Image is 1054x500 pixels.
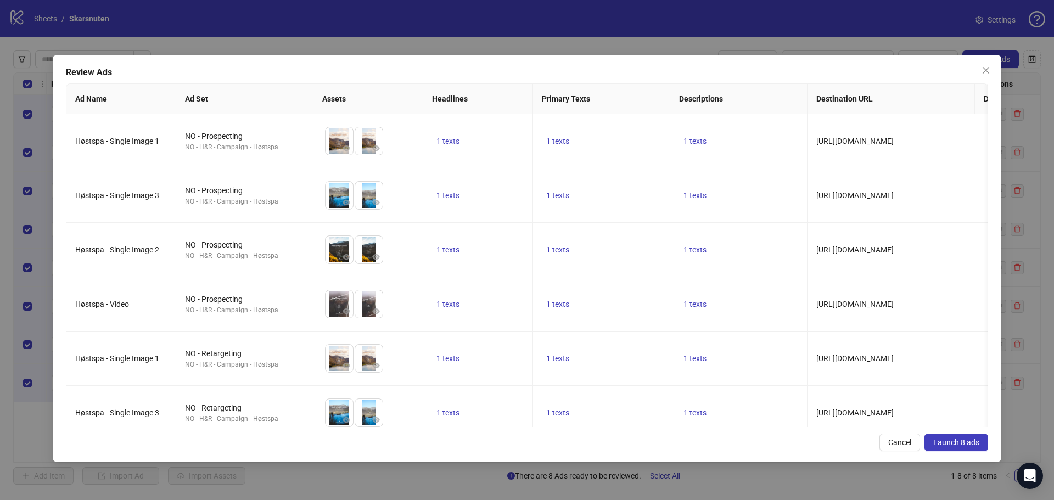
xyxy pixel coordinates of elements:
span: eye [343,362,350,369]
span: close [982,66,990,75]
div: Open Intercom Messenger [1017,463,1043,489]
th: Headlines [423,84,533,114]
th: Destination URL [808,84,975,114]
span: eye [372,253,380,261]
span: eye [343,144,350,152]
span: eye [343,199,350,206]
span: Høstspa - Single Image 3 [75,191,159,200]
button: Preview [369,413,383,426]
div: NO - Retargeting [185,347,304,359]
span: Cancel [888,438,911,447]
button: Launch 8 ads [924,434,988,451]
th: Descriptions [670,84,808,114]
th: Ad Name [66,84,176,114]
span: eye [343,416,350,424]
img: Asset 1 [326,345,353,372]
img: Asset 1 [326,236,353,263]
button: 1 texts [679,189,711,202]
div: NO - H&R - Campaign - Høstspa [185,414,304,424]
button: 1 texts [542,134,574,148]
img: Asset 2 [355,236,383,263]
button: Preview [340,196,353,209]
th: Assets [313,84,423,114]
button: 1 texts [679,134,711,148]
span: 1 texts [436,408,459,417]
span: eye [343,253,350,261]
button: 1 texts [432,352,464,365]
span: Høstspa - Single Image 3 [75,408,159,417]
button: 1 texts [542,352,574,365]
img: Asset 2 [355,182,383,209]
span: Launch 8 ads [933,438,979,447]
span: 1 texts [436,245,459,254]
div: NO - Prospecting [185,239,304,251]
div: Review Ads [66,66,988,79]
span: eye [372,199,380,206]
button: 1 texts [432,189,464,202]
button: 1 texts [432,297,464,311]
button: 1 texts [542,189,574,202]
span: 1 texts [546,408,569,417]
button: 1 texts [542,297,574,311]
span: eye [372,416,380,424]
span: [URL][DOMAIN_NAME] [816,191,894,200]
span: [URL][DOMAIN_NAME] [816,300,894,308]
span: [URL][DOMAIN_NAME] [816,408,894,417]
span: Høstspa - Single Image 1 [75,354,159,363]
img: Asset 1 [326,399,353,426]
button: 1 texts [679,243,711,256]
div: NO - H&R - Campaign - Høstspa [185,359,304,370]
span: Høstspa - Single Image 2 [75,245,159,254]
span: 1 texts [683,354,707,363]
span: 1 texts [436,191,459,200]
span: eye [372,307,380,315]
span: eye [372,144,380,152]
span: 1 texts [436,354,459,363]
span: Høstspa - Single Image 1 [75,137,159,145]
button: Preview [340,305,353,318]
button: Preview [369,142,383,155]
div: NO - H&R - Campaign - Høstspa [185,305,304,316]
button: Preview [340,413,353,426]
button: Preview [340,142,353,155]
span: 1 texts [546,300,569,308]
div: NO - H&R - Campaign - Høstspa [185,196,304,207]
div: NO - Prospecting [185,293,304,305]
span: 1 texts [546,354,569,363]
button: 1 texts [679,297,711,311]
th: Ad Set [176,84,313,114]
span: [URL][DOMAIN_NAME] [816,245,894,254]
button: Preview [369,305,383,318]
span: 1 texts [546,137,569,145]
button: 1 texts [432,134,464,148]
button: 1 texts [432,406,464,419]
img: Asset 2 [355,345,383,372]
img: Asset 2 [355,127,383,155]
img: Asset 2 [355,290,383,318]
button: Preview [340,359,353,372]
span: eye [372,362,380,369]
span: 1 texts [436,300,459,308]
span: 1 texts [683,245,707,254]
span: [URL][DOMAIN_NAME] [816,137,894,145]
span: 1 texts [683,191,707,200]
button: Preview [369,196,383,209]
span: 1 texts [683,408,707,417]
button: Preview [340,250,353,263]
img: Asset 1 [326,290,353,318]
span: 1 texts [546,245,569,254]
div: NO - H&R - Campaign - Høstspa [185,251,304,261]
img: Asset 1 [326,127,353,155]
button: Close [977,61,995,79]
div: NO - H&R - Campaign - Høstspa [185,142,304,153]
button: 1 texts [542,406,574,419]
span: Høstspa - Video [75,300,129,308]
span: 1 texts [546,191,569,200]
div: NO - Retargeting [185,402,304,414]
img: Asset 2 [355,399,383,426]
button: 1 texts [679,406,711,419]
button: 1 texts [542,243,574,256]
img: Asset 1 [326,182,353,209]
span: [URL][DOMAIN_NAME] [816,354,894,363]
button: 1 texts [679,352,711,365]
